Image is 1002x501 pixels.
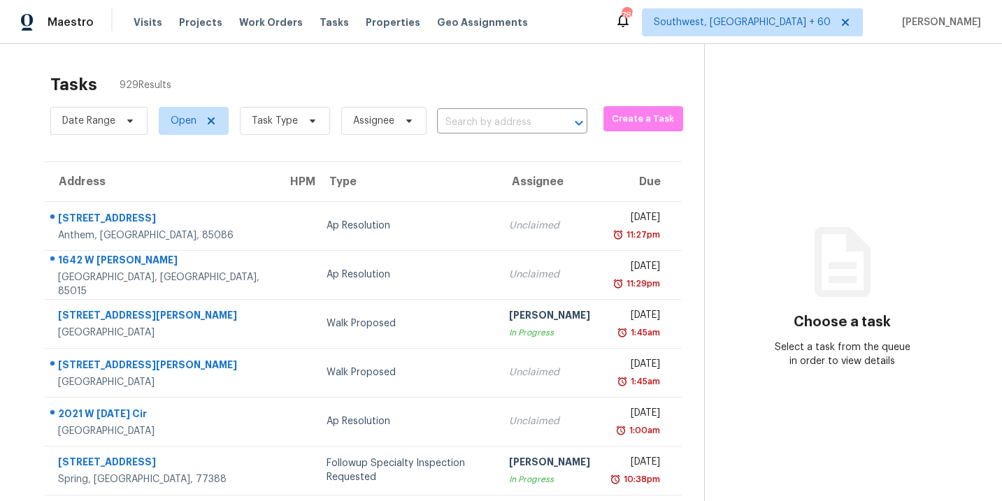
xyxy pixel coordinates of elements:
[613,210,661,228] div: [DATE]
[654,15,831,29] span: Southwest, [GEOGRAPHIC_DATA] + 60
[624,277,660,291] div: 11:29pm
[58,211,265,228] div: [STREET_ADDRESS]
[50,78,97,92] h2: Tasks
[613,357,661,375] div: [DATE]
[58,375,265,389] div: [GEOGRAPHIC_DATA]
[509,472,590,486] div: In Progress
[120,78,171,92] span: 929 Results
[179,15,222,29] span: Projects
[327,268,487,282] div: Ap Resolution
[509,414,590,428] div: Unclaimed
[320,17,349,27] span: Tasks
[624,228,660,242] div: 11:27pm
[239,15,303,29] span: Work Orders
[58,228,265,242] div: Anthem, [GEOGRAPHIC_DATA], 85086
[327,456,487,484] div: Followup Specialty Inspection Requested
[58,455,265,472] div: [STREET_ADDRESS]
[58,472,265,486] div: Spring, [GEOGRAPHIC_DATA], 77388
[613,259,661,277] div: [DATE]
[45,162,276,201] th: Address
[327,219,487,233] div: Ap Resolution
[252,114,298,128] span: Task Type
[617,326,628,340] img: Overdue Alarm Icon
[613,455,661,472] div: [DATE]
[48,15,94,29] span: Maestro
[509,308,590,326] div: [PERSON_NAME]
[353,114,394,128] span: Assignee
[509,326,590,340] div: In Progress
[896,15,981,29] span: [PERSON_NAME]
[610,111,677,127] span: Create a Task
[613,277,624,291] img: Overdue Alarm Icon
[327,317,487,331] div: Walk Proposed
[315,162,498,201] th: Type
[615,423,627,437] img: Overdue Alarm Icon
[58,407,265,424] div: 2021 W [DATE] Cir
[498,162,601,201] th: Assignee
[327,365,487,379] div: Walk Proposed
[613,228,624,242] img: Overdue Alarm Icon
[601,162,682,201] th: Due
[437,15,528,29] span: Geo Assignments
[276,162,315,201] th: HPM
[134,15,162,29] span: Visits
[509,268,590,282] div: Unclaimed
[613,308,661,326] div: [DATE]
[509,219,590,233] div: Unclaimed
[794,315,891,329] h3: Choose a task
[62,114,115,128] span: Date Range
[171,114,196,128] span: Open
[627,423,660,437] div: 1:00am
[603,106,684,131] button: Create a Task
[628,326,660,340] div: 1:45am
[58,253,265,270] div: 1642 W [PERSON_NAME]
[58,270,265,298] div: [GEOGRAPHIC_DATA], [GEOGRAPHIC_DATA], 85015
[617,375,628,389] img: Overdue Alarm Icon
[628,375,660,389] div: 1:45am
[773,340,910,368] div: Select a task from the queue in order to view details
[613,406,661,423] div: [DATE]
[621,472,660,486] div: 10:38pm
[610,472,621,486] img: Overdue Alarm Icon
[58,424,265,438] div: [GEOGRAPHIC_DATA]
[327,414,487,428] div: Ap Resolution
[569,113,589,133] button: Open
[437,112,548,133] input: Search by address
[58,308,265,326] div: [STREET_ADDRESS][PERSON_NAME]
[366,15,420,29] span: Properties
[58,326,265,340] div: [GEOGRAPHIC_DATA]
[509,455,590,472] div: [PERSON_NAME]
[622,8,631,22] div: 789
[509,365,590,379] div: Unclaimed
[58,358,265,375] div: [STREET_ADDRESS][PERSON_NAME]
